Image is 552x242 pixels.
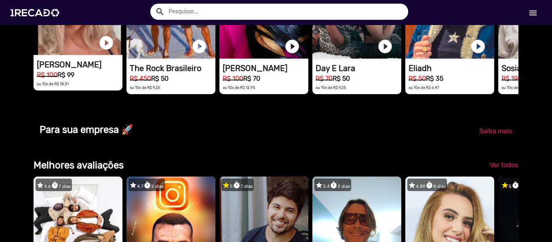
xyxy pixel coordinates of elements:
span: Saiba mais [479,127,512,135]
small: ou 10x de R$ 9,25 [316,85,346,90]
b: Melhores avaliações [34,160,124,171]
b: R$ 35 [426,75,443,82]
b: R$ 99 [57,71,74,79]
a: play_circle_filled [284,38,300,55]
small: R$ 450 [130,75,151,82]
mat-icon: Example home icon [155,7,165,17]
h1: [PERSON_NAME] [223,63,308,73]
span: Ver todos [490,161,518,169]
button: Example home icon [152,4,166,18]
small: R$ 100 [37,71,57,79]
h1: The Rock Brasileiro [130,63,215,73]
b: R$ 50 [151,75,169,82]
b: R$ 50 [333,75,350,82]
small: ou 10x de R$ 12,95 [223,85,255,90]
small: R$ 50 [409,75,426,82]
mat-icon: Início [528,8,538,18]
a: play_circle_filled [470,38,486,55]
small: R$ 70 [316,75,333,82]
small: R$ 190 [501,75,522,82]
small: ou 10x de R$ 18,31 [37,82,69,86]
small: ou 10x de R$ 13,87 [501,85,534,90]
h1: [PERSON_NAME] [37,60,122,69]
small: ou 10x de R$ 6,47 [409,85,439,90]
a: play_circle_filled [377,38,393,55]
h1: Day E Lara [316,63,401,73]
b: Para sua empresa 🚀 [40,124,133,135]
small: R$ 100 [223,75,243,82]
small: ou 10x de R$ 9,25 [130,85,160,90]
input: Pesquisar... [162,4,408,20]
b: R$ 70 [243,75,260,82]
a: play_circle_filled [98,35,114,51]
a: play_circle_filled [191,38,207,55]
h1: Eliadh [409,63,494,73]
